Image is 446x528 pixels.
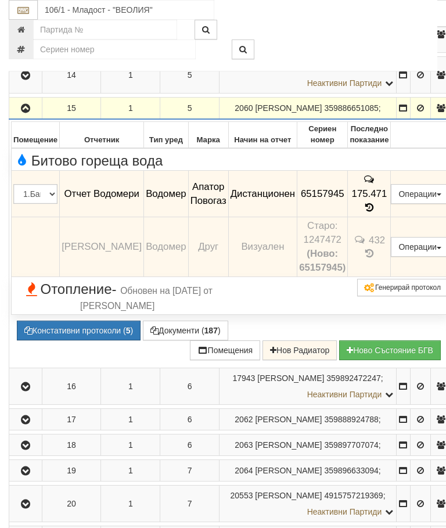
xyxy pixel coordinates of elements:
[324,440,378,450] span: 359897707074
[228,217,297,276] td: Визуален
[42,434,101,455] td: 18
[339,340,441,360] button: Новo Състояние БГВ
[228,171,297,217] td: Дистанционен
[232,373,255,383] span: Партида №
[219,434,396,455] td: ;
[42,98,101,120] td: 15
[219,57,396,94] td: ;
[101,459,160,481] td: 1
[60,122,144,148] th: Отчетник
[42,368,101,404] td: 16
[42,408,101,430] td: 17
[144,171,189,217] td: Водомер
[17,321,141,340] button: Констативни протоколи (5)
[190,340,261,360] button: Помещения
[363,174,376,185] span: История на забележките
[62,241,142,252] span: [PERSON_NAME]
[228,122,297,148] th: Начин на отчет
[307,507,382,516] span: Неактивни Партиди
[231,491,253,500] span: Партида №
[101,57,160,94] td: 1
[324,491,383,500] span: 4915757219369
[326,373,380,383] span: 359892472247
[324,415,378,424] span: 359888924788
[297,217,348,276] td: Устройство със сериен номер 1247472 беше подменено от устройство със сериен номер 65157945
[255,415,322,424] span: [PERSON_NAME]
[204,326,218,335] b: 187
[13,282,221,313] span: Отопление
[235,466,253,475] span: Партида №
[255,491,322,500] span: [PERSON_NAME]
[348,122,391,148] th: Последно показание
[80,286,213,311] span: Обновен на [DATE] от [PERSON_NAME]
[143,321,228,340] button: Документи (187)
[42,485,101,522] td: 20
[365,202,373,213] span: История на показанията
[219,408,396,430] td: ;
[188,440,192,450] span: 6
[262,340,337,360] button: Нов Радиатор
[42,459,101,481] td: 19
[101,368,160,404] td: 1
[126,326,131,335] b: 5
[307,78,382,88] span: Неактивни Партиди
[219,485,396,522] td: ;
[255,103,322,113] span: [PERSON_NAME]
[219,98,396,120] td: ;
[352,188,387,199] span: 175.471
[297,122,348,148] th: Сериен номер
[188,122,228,148] th: Марка
[235,415,253,424] span: Партида №
[257,373,324,383] span: [PERSON_NAME]
[42,57,101,94] td: 14
[112,281,117,297] span: -
[101,98,160,120] td: 1
[235,103,253,113] span: Партида №
[144,217,189,276] td: Водомер
[255,440,322,450] span: [PERSON_NAME]
[188,70,192,80] span: 5
[299,248,346,273] b: (Ново: 65157945)
[188,103,192,113] span: 5
[324,466,378,475] span: 359896633094
[188,217,228,276] td: Друг
[369,234,385,245] span: 432
[219,368,396,404] td: ;
[13,153,163,168] span: Битово гореща вода
[188,382,192,391] span: 6
[188,499,192,508] span: 7
[324,103,378,113] span: 359886651085
[301,188,344,199] span: 65157945
[235,440,253,450] span: Партида №
[188,171,228,217] td: Апатор Повогаз
[64,188,139,199] span: Отчет Водомери
[307,390,382,399] span: Неактивни Партиди
[255,466,322,475] span: [PERSON_NAME]
[33,39,196,59] input: Сериен номер
[188,466,192,475] span: 7
[101,485,160,522] td: 1
[144,122,189,148] th: Тип уред
[188,415,192,424] span: 6
[363,248,376,259] span: История на показанията
[219,459,396,481] td: ;
[12,122,60,148] th: Помещение
[101,434,160,455] td: 1
[101,408,160,430] td: 1
[33,20,177,39] input: Партида №
[354,234,369,245] span: История на забележките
